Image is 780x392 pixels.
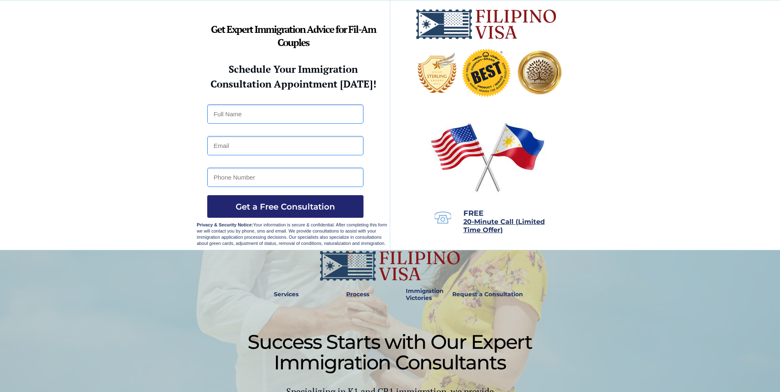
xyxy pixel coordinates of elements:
strong: Process [346,291,369,298]
span: FREE [463,209,484,218]
span: Success Starts with Our Expert Immigration Consultants [248,330,532,374]
span: Your information is secure & confidential. After completing this form we will contact you by phon... [197,222,387,246]
a: Request a Consultation [449,285,527,304]
strong: Schedule Your Immigration [229,62,358,76]
strong: Request a Consultation [452,291,523,298]
a: Immigration Victories [403,285,430,304]
input: Email [207,136,363,155]
a: 20-Minute Call (Limited Time Offer) [463,219,545,233]
a: Process [342,285,373,304]
input: Phone Number [207,168,363,187]
span: Get a Free Consultation [207,202,363,212]
strong: Privacy & Security Notice: [197,222,253,227]
input: Full Name [207,104,363,124]
strong: Immigration Victories [406,287,444,302]
button: Get a Free Consultation [207,195,363,218]
span: 20-Minute Call (Limited Time Offer) [463,218,545,234]
a: Services [268,285,304,304]
strong: Consultation Appointment [DATE]! [211,77,376,90]
strong: Services [274,291,299,298]
strong: Get Expert Immigration Advice for Fil-Am Couples [211,23,376,49]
